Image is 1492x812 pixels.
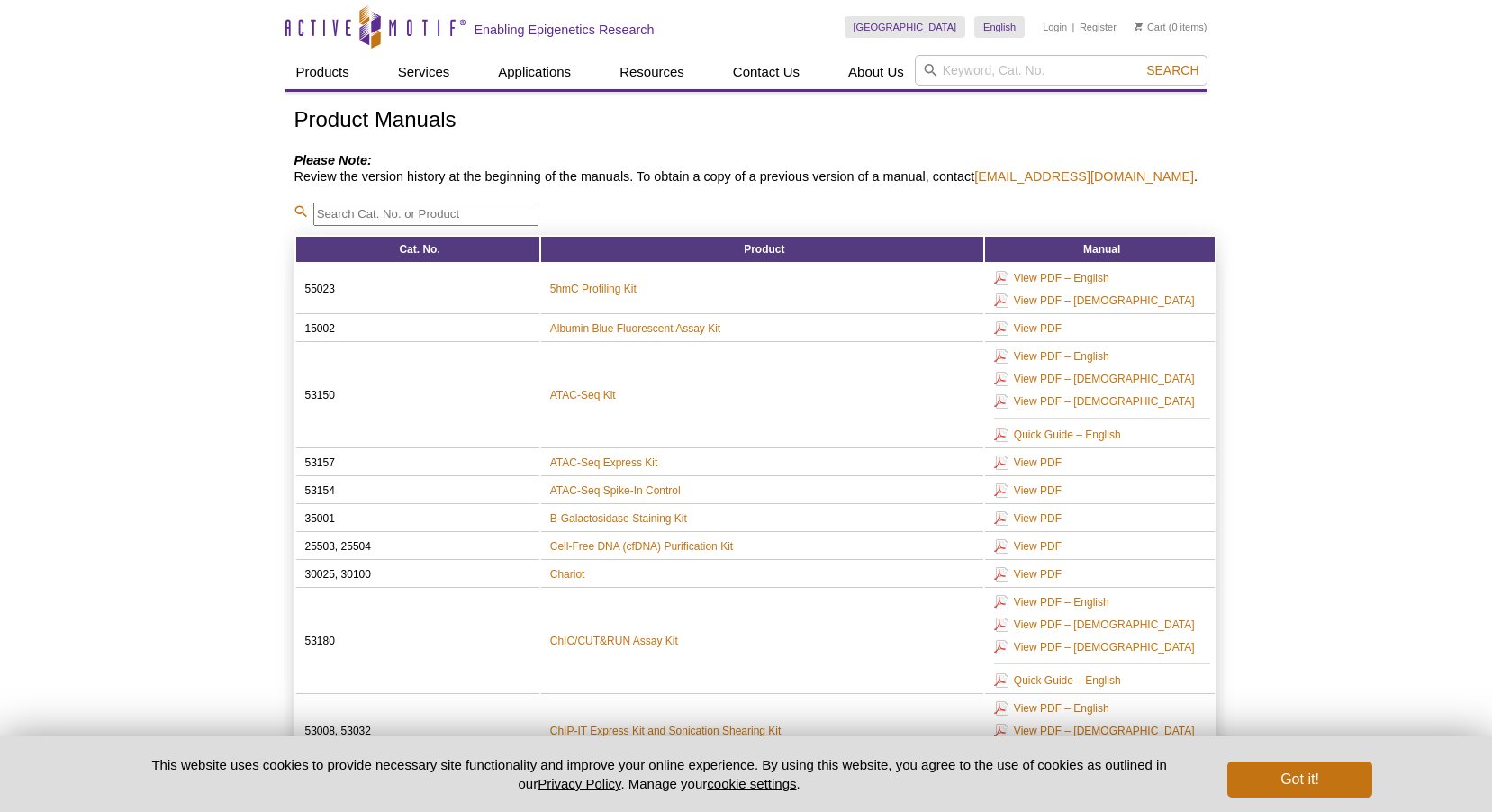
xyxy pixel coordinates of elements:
td: 53154 [296,478,539,504]
li: (0 items) [1135,16,1207,38]
a: About Us [837,55,915,89]
a: View PDF [994,319,1062,338]
a: View PDF [994,509,1062,528]
a: Resources [609,55,695,89]
th: Manual [985,237,1215,262]
span: Search [1146,63,1198,77]
a: [GEOGRAPHIC_DATA] [845,16,966,38]
h4: Review the version history at the beginning of the manuals. To obtain a copy of a previous versio... [294,152,1216,185]
a: View PDF [994,481,1062,501]
a: ChIC/CUT&RUN Assay Kit [550,633,678,649]
em: Please Note: [294,153,372,167]
a: View PDF – [DEMOGRAPHIC_DATA] [994,369,1195,389]
a: ChIP-IT Express Kit and Sonication Shearing Kit [550,723,782,739]
a: Chariot [550,566,585,582]
a: View PDF – [DEMOGRAPHIC_DATA] [994,392,1195,411]
td: 53008, 53032 [296,696,539,767]
td: 25503, 25504 [296,534,539,560]
a: Quick Guide – English [994,425,1121,445]
th: Cat. No. [296,237,539,262]
a: Register [1080,21,1117,33]
a: Products [285,55,360,89]
a: View PDF [994,537,1062,556]
a: ATAC-Seq Kit [550,387,616,403]
a: Privacy Policy [538,776,620,791]
a: Contact Us [722,55,810,89]
input: Keyword, Cat. No. [915,55,1207,86]
a: View PDF – [DEMOGRAPHIC_DATA] [994,637,1195,657]
td: 53180 [296,590,539,694]
a: Applications [487,55,582,89]
a: English [974,16,1025,38]
a: View PDF – English [994,592,1109,612]
a: View PDF – English [994,699,1109,718]
a: ATAC-Seq Spike-In Control [550,483,681,499]
td: 30025, 30100 [296,562,539,588]
a: View PDF – [DEMOGRAPHIC_DATA] [994,721,1195,741]
a: View PDF – [DEMOGRAPHIC_DATA] [994,615,1195,635]
a: View PDF – [DEMOGRAPHIC_DATA] [994,291,1195,311]
a: B-Galactosidase Staining Kit [550,510,687,527]
a: Cart [1135,21,1166,33]
li: | [1072,16,1075,38]
input: Search Cat. No. or Product [313,203,538,226]
td: 53157 [296,450,539,476]
a: Login [1043,21,1067,33]
a: View PDF – English [994,347,1109,366]
td: 35001 [296,506,539,532]
a: 5hmC Profiling Kit [550,281,637,297]
button: Got it! [1227,762,1371,798]
a: Quick Guide – English [994,671,1121,690]
td: 55023 [296,266,539,314]
td: 53150 [296,344,539,448]
a: [EMAIL_ADDRESS][DOMAIN_NAME] [974,168,1194,185]
button: Search [1141,62,1204,78]
button: cookie settings [707,776,796,791]
img: Your Cart [1135,22,1143,31]
a: ATAC-Seq Express Kit [550,455,658,471]
a: View PDF – English [994,268,1109,288]
a: Cell-Free DNA (cfDNA) Purification Kit [550,538,733,555]
a: View PDF [994,564,1062,584]
a: Services [387,55,461,89]
a: View PDF [994,453,1062,473]
h1: Product Manuals [294,108,1216,134]
td: 15002 [296,316,539,342]
th: Product [541,237,983,262]
h2: Enabling Epigenetics Research [475,22,655,38]
a: Albumin Blue Fluorescent Assay Kit [550,320,720,337]
p: This website uses cookies to provide necessary site functionality and improve your online experie... [121,755,1198,793]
